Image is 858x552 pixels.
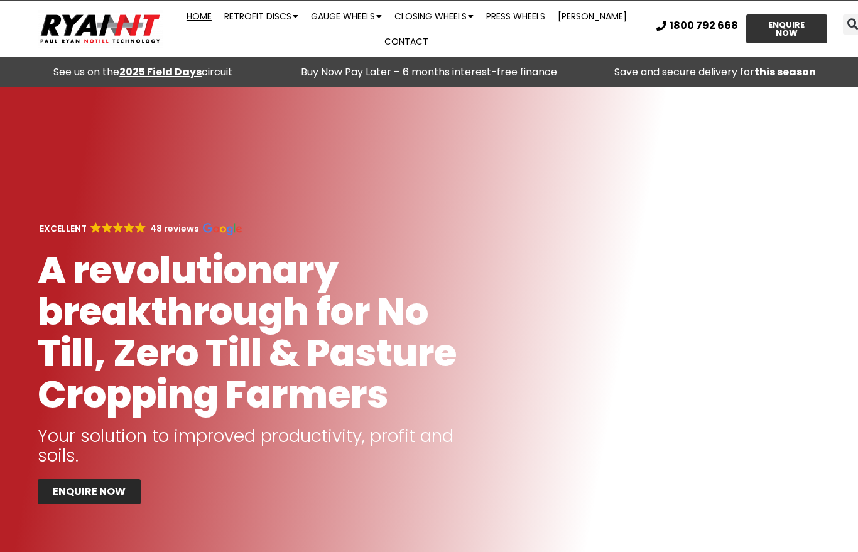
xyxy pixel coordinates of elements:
a: Retrofit Discs [218,4,305,29]
img: Google [203,223,242,235]
span: Your solution to improved productivity, profit and soils. [38,424,453,468]
p: Buy Now Pay Later – 6 months interest-free finance [292,63,565,81]
a: 2025 Field Days [119,65,202,79]
a: ENQUIRE NOW [38,479,141,504]
img: Google [90,222,101,233]
strong: EXCELLENT [40,222,87,235]
div: See us on the circuit [6,63,280,81]
a: 1800 792 668 [656,21,738,31]
a: Contact [378,29,435,54]
a: Closing Wheels [388,4,480,29]
a: Home [180,4,218,29]
span: 1800 792 668 [670,21,738,31]
p: Save and secure delivery for [578,63,852,81]
img: Google [113,222,124,233]
a: [PERSON_NAME] [551,4,633,29]
nav: Menu [166,4,647,54]
strong: this season [754,65,816,79]
a: EXCELLENT GoogleGoogleGoogleGoogleGoogle 48 reviews Google [38,222,242,235]
img: Ryan NT logo [38,9,163,48]
span: ENQUIRE NOW [758,21,816,37]
a: Gauge Wheels [305,4,388,29]
img: Google [124,222,134,233]
span: ENQUIRE NOW [53,487,126,497]
img: Google [135,222,146,233]
h1: A revolutionary breakthrough for No Till, Zero Till & Pasture Cropping Farmers [38,249,468,415]
strong: 48 reviews [150,222,199,235]
a: Press Wheels [480,4,551,29]
img: Google [102,222,112,233]
a: ENQUIRE NOW [746,14,827,43]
